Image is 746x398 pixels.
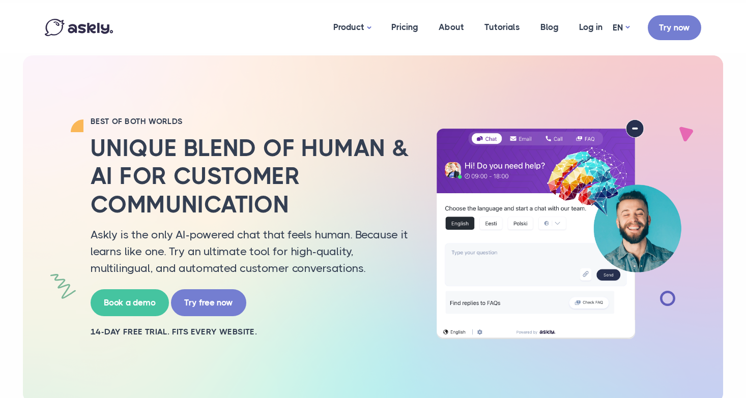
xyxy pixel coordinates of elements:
h2: 14-day free trial. Fits every website. [91,326,411,338]
p: Askly is the only AI-powered chat that feels human. Because it learns like one. Try an ultimate t... [91,226,411,277]
h2: BEST OF BOTH WORLDS [91,116,411,127]
a: Pricing [381,3,428,52]
a: About [428,3,474,52]
h2: Unique blend of human & AI for customer communication [91,134,411,219]
img: Askly [45,19,113,36]
a: EN [613,20,629,35]
a: Try free now [171,289,246,316]
a: Book a demo [91,289,169,316]
a: Tutorials [474,3,530,52]
img: AI multilingual chat [426,119,691,339]
a: Try now [648,15,701,40]
a: Blog [530,3,569,52]
a: Product [323,3,381,53]
a: Log in [569,3,613,52]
